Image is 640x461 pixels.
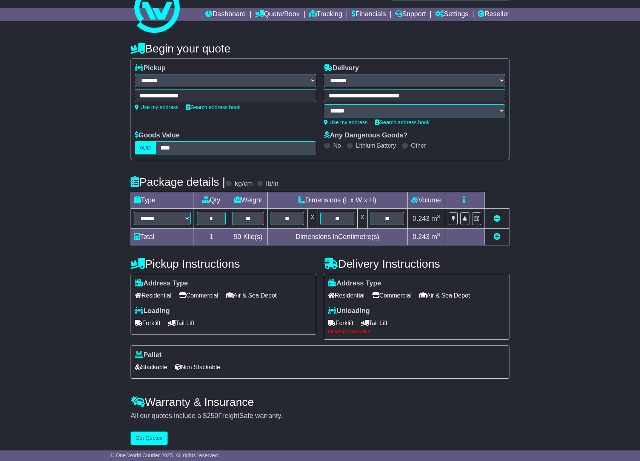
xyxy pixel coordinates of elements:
[168,317,194,329] span: Tail Lift
[135,317,160,329] span: Forklift
[328,290,365,301] span: Residential
[135,307,170,315] label: Loading
[437,214,440,219] sup: 3
[412,215,429,222] span: 0.243
[352,8,386,21] a: Financials
[431,233,440,241] span: m
[131,42,509,55] h4: Begin your quote
[268,192,408,209] td: Dimensions (L x W x H)
[266,180,278,188] label: lb/in
[255,8,300,21] a: Quote/Book
[229,192,268,209] td: Weight
[375,119,429,125] a: Search address book
[324,257,509,270] h4: Delivery Instructions
[131,257,316,270] h4: Pickup Instructions
[357,209,367,229] td: x
[207,412,218,419] span: 250
[372,290,411,301] span: Commercial
[308,209,317,229] td: x
[179,290,218,301] span: Commercial
[324,119,368,125] a: Use my address
[229,229,268,245] td: Kilo(s)
[419,290,470,301] span: Air & Sea Depot
[478,8,509,21] a: Reseller
[186,104,240,110] a: Search address book
[268,229,408,245] td: Dimensions in Centimetre(s)
[194,192,229,209] td: Qty
[234,233,241,241] span: 90
[333,142,341,149] label: No
[324,131,408,140] label: Any Dangerous Goods?
[309,8,342,21] a: Tracking
[175,361,220,373] span: Non Stackable
[235,180,253,188] label: kg/cm
[135,104,178,110] a: Use my address
[135,351,162,359] label: Pallet
[131,176,225,188] h4: Package details |
[328,329,505,334] div: Please provide value
[356,142,396,149] label: Lithium Battery
[412,233,429,241] span: 0.243
[131,432,168,445] button: Get Quotes
[135,361,167,373] span: Stackable
[431,215,440,222] span: m
[395,8,426,21] a: Support
[411,142,426,149] label: Other
[205,8,246,21] a: Dashboard
[135,290,171,301] span: Residential
[226,290,277,301] span: Air & Sea Depot
[407,192,445,209] td: Volume
[135,141,156,154] label: AUD
[135,279,188,288] label: Address Type
[328,317,354,329] span: Forklift
[324,64,359,72] label: Delivery
[494,215,500,222] a: Remove this item
[437,232,440,237] sup: 3
[435,8,468,21] a: Settings
[131,192,194,209] td: Type
[361,317,388,329] span: Tail Lift
[131,229,194,245] td: Total
[111,452,220,458] span: © One World Courier 2025. All rights reserved.
[135,131,180,140] label: Goods Value
[131,396,509,408] h4: Warranty & Insurance
[135,64,166,72] label: Pickup
[131,412,509,420] div: All our quotes include a $ FreightSafe warranty.
[194,229,229,245] td: 1
[328,279,381,288] label: Address Type
[328,307,370,315] label: Unloading
[494,233,500,241] a: Add new item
